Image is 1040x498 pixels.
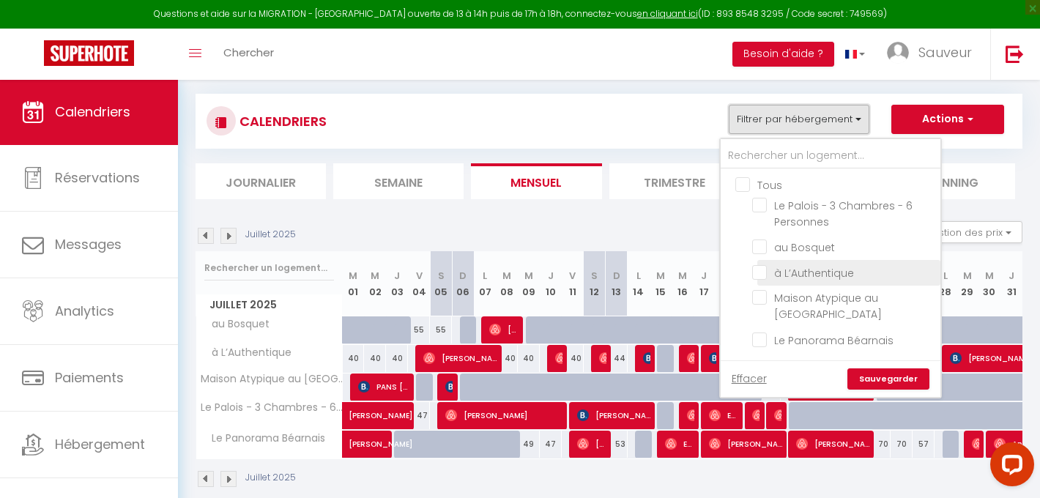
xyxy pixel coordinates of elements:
[885,163,1015,199] li: Planning
[613,269,620,283] abbr: D
[445,401,562,429] span: [PERSON_NAME]
[943,269,948,283] abbr: L
[1009,269,1014,283] abbr: J
[518,251,540,316] th: 09
[198,402,345,413] span: Le Palois - 3 Chambres - 6 Personnes
[430,251,452,316] th: 05
[364,251,386,316] th: 02
[591,269,598,283] abbr: S
[562,345,584,372] div: 40
[719,138,942,398] div: Filtrer par hébergement
[985,269,994,283] abbr: M
[887,42,909,64] img: ...
[349,394,450,422] span: [PERSON_NAME]
[876,29,990,80] a: ... Sauveur
[584,251,606,316] th: 12
[963,269,972,283] abbr: M
[55,168,140,187] span: Réservations
[55,368,124,387] span: Paiements
[408,316,430,343] div: 55
[343,431,365,458] a: [PERSON_NAME]
[918,43,972,62] span: Sauveur
[438,269,445,283] abbr: S
[349,269,357,283] abbr: M
[489,316,519,343] span: [PERSON_NAME]
[44,40,134,66] img: Super Booking
[471,163,601,199] li: Mensuel
[687,344,694,372] span: [PERSON_NAME]
[333,163,464,199] li: Semaine
[774,198,913,229] span: Le Palois - 3 Chambres - 6 Personnes
[665,430,694,458] span: Enersado Lda
[445,373,453,401] span: [PERSON_NAME]
[577,401,650,429] span: [PERSON_NAME]
[358,373,409,401] span: PANS [PERSON_NAME]
[972,430,979,458] span: [PERSON_NAME]
[732,42,834,67] button: Besoin d'aide ?
[386,345,408,372] div: 40
[349,423,416,450] span: [PERSON_NAME]
[386,251,408,316] th: 03
[496,251,518,316] th: 08
[212,29,285,80] a: Chercher
[55,435,145,453] span: Hébergement
[196,163,326,199] li: Journalier
[796,430,869,458] span: [PERSON_NAME]
[236,105,327,138] h3: CALENDRIERS
[847,368,929,390] a: Sauvegarder
[957,251,978,316] th: 29
[636,269,641,283] abbr: L
[935,251,957,316] th: 28
[1000,251,1022,316] th: 31
[540,431,562,458] div: 47
[548,269,554,283] abbr: J
[678,269,687,283] abbr: M
[204,255,334,281] input: Rechercher un logement...
[774,333,894,348] span: Le Panorama Béarnais
[709,344,716,372] span: [PERSON_NAME]
[628,251,650,316] th: 14
[577,430,606,458] span: [PERSON_NAME]
[198,345,295,361] span: à L’Authentique
[452,251,474,316] th: 06
[694,251,716,316] th: 17
[606,431,628,458] div: 53
[555,344,562,372] span: [PERSON_NAME]
[732,371,767,387] a: Effacer
[198,316,273,332] span: au Bosquet
[540,251,562,316] th: 10
[599,344,606,372] span: [PERSON_NAME]
[650,251,672,316] th: 15
[569,269,576,283] abbr: V
[913,221,1022,243] button: Gestion des prix
[701,269,707,283] abbr: J
[502,269,511,283] abbr: M
[423,344,497,372] span: [PERSON_NAME]
[459,269,467,283] abbr: D
[709,401,738,429] span: Enersado Lda
[978,251,1000,316] th: 30
[606,251,628,316] th: 13
[1006,45,1024,63] img: logout
[721,143,940,169] input: Rechercher un logement...
[774,291,882,322] span: Maison Atypique au [GEOGRAPHIC_DATA]
[223,45,274,60] span: Chercher
[637,7,698,20] a: en cliquant ici
[245,228,296,242] p: Juillet 2025
[364,345,386,372] div: 40
[609,163,740,199] li: Trimestre
[394,269,400,283] abbr: J
[371,269,379,283] abbr: M
[430,316,452,343] div: 55
[55,302,114,320] span: Analytics
[343,345,365,372] div: 40
[774,401,781,429] span: [PERSON_NAME]
[55,103,130,121] span: Calendriers
[672,251,694,316] th: 16
[978,436,1040,498] iframe: LiveChat chat widget
[524,269,533,283] abbr: M
[198,431,329,447] span: Le Panorama Béarnais
[656,269,665,283] abbr: M
[709,430,782,458] span: [PERSON_NAME]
